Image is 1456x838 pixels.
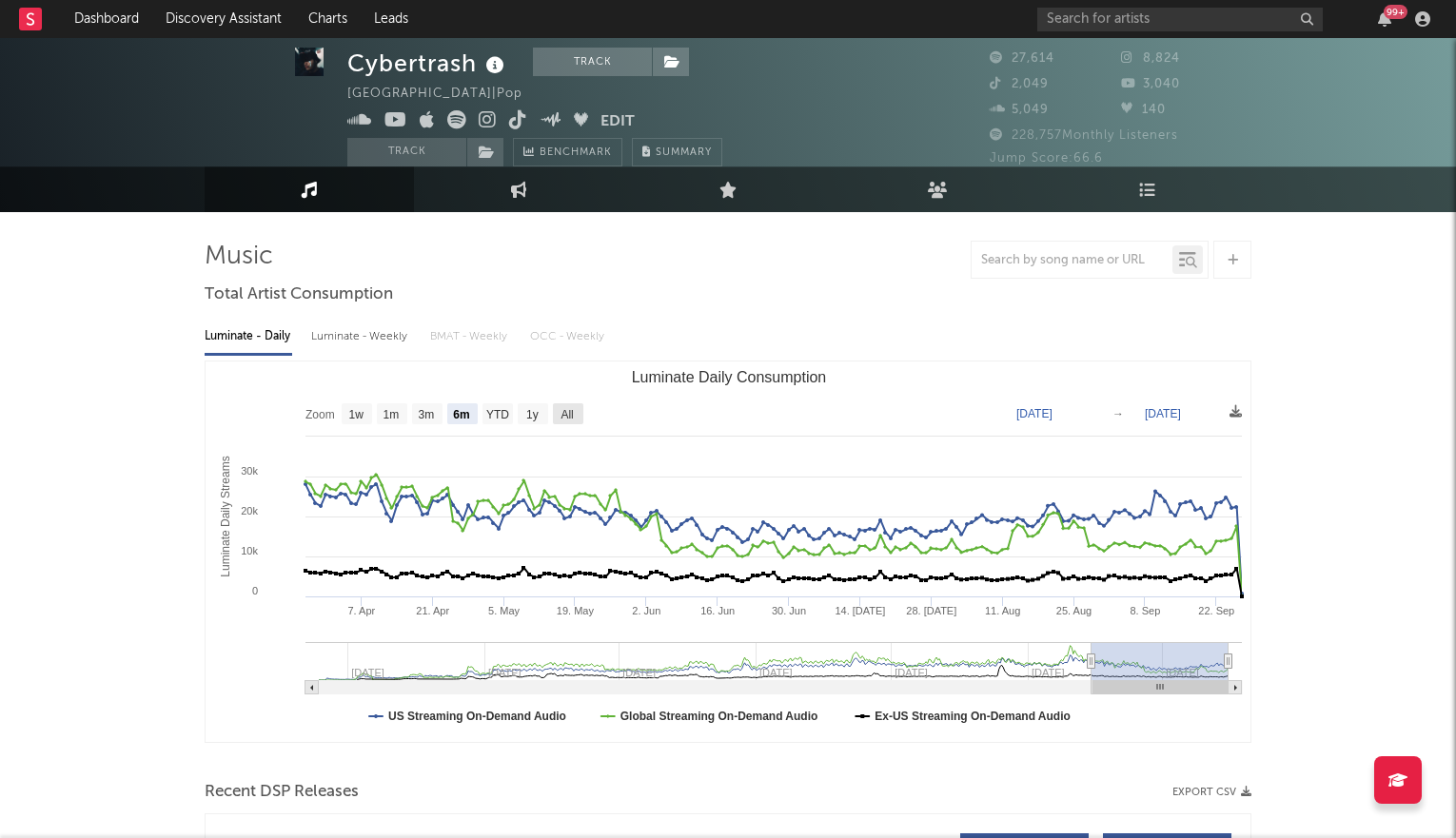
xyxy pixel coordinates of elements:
input: Search for artists [1037,8,1323,31]
text: 7. Apr [347,605,375,616]
span: 3,040 [1121,78,1180,90]
text: 25. Aug [1056,605,1092,616]
button: 99+ [1378,11,1391,27]
text: [DATE] [1016,407,1053,420]
text: 6m [453,408,469,421]
span: 228,757 Monthly Listeners [990,129,1178,142]
text: 1m [384,408,400,421]
text: 19. May [557,605,595,616]
text: 2. Jun [632,605,660,616]
text: [DATE] [1145,407,1181,420]
text: 14. [DATE] [835,605,885,616]
span: 27,614 [990,52,1054,65]
div: Cybertrash [347,48,509,79]
text: 30k [241,465,258,477]
span: Benchmark [540,142,612,165]
span: 2,049 [990,78,1049,90]
text: 8. Sep [1130,605,1160,616]
text: Luminate Daily Consumption [632,369,827,385]
text: 1y [526,408,539,421]
text: 5. May [488,605,521,616]
button: Edit [600,110,635,134]
text: 3m [419,408,435,421]
text: 30. Jun [772,605,806,616]
input: Search by song name or URL [972,253,1172,268]
text: 28. [DATE] [906,605,956,616]
button: Track [347,138,466,166]
text: 22. Sep [1198,605,1234,616]
span: Recent DSP Releases [205,781,359,804]
div: 99 + [1384,5,1407,19]
text: 11. Aug [985,605,1020,616]
div: Luminate - Daily [205,321,292,353]
text: 21. Apr [416,605,449,616]
text: 1w [349,408,364,421]
a: Benchmark [513,138,622,166]
button: Summary [632,138,722,166]
text: All [561,408,573,421]
span: 140 [1121,104,1166,116]
text: → [1112,407,1124,420]
span: Summary [656,147,712,158]
button: Export CSV [1172,787,1251,798]
text: YTD [486,408,509,421]
text: Ex-US Streaming On-Demand Audio [875,710,1071,723]
button: Track [533,48,652,76]
div: Luminate - Weekly [311,321,411,353]
span: 8,824 [1121,52,1180,65]
text: 16. Jun [700,605,735,616]
text: 0 [252,585,258,596]
div: [GEOGRAPHIC_DATA] | Pop [347,83,544,106]
text: US Streaming On-Demand Audio [388,710,566,723]
text: Zoom [305,408,335,421]
span: Total Artist Consumption [205,283,393,306]
text: 20k [241,505,258,516]
text: 10k [241,545,258,556]
svg: Luminate Daily Consumption [206,361,1251,742]
text: Global Streaming On-Demand Audio [620,710,818,723]
text: Luminate Daily Streams [219,456,232,576]
span: 5,049 [990,104,1049,116]
span: Jump Score: 66.6 [990,152,1103,165]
